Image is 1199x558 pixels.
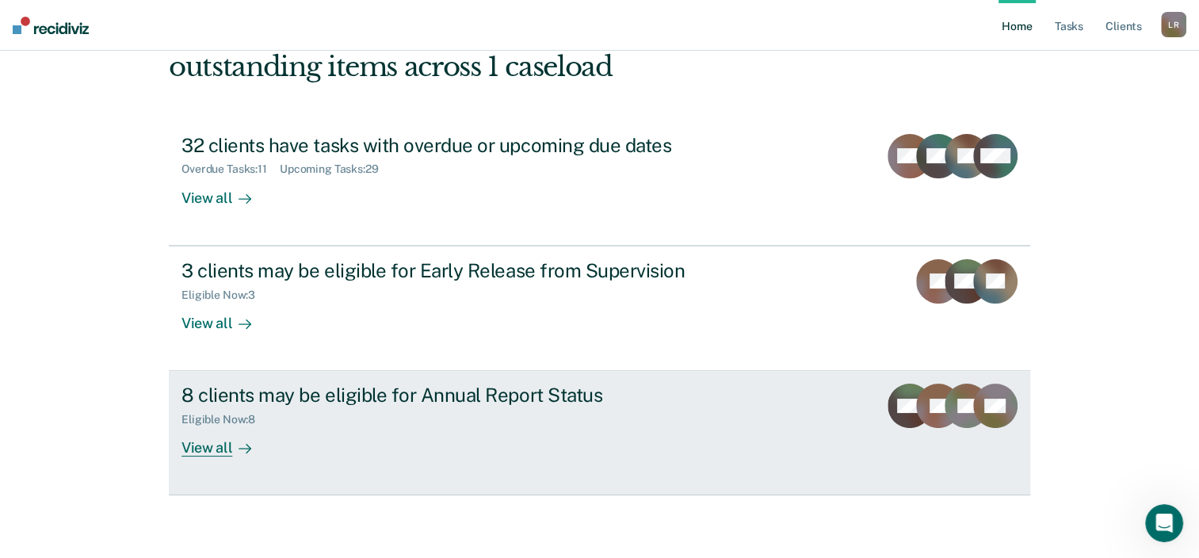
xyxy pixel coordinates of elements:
[181,259,738,282] div: 3 clients may be eligible for Early Release from Supervision
[169,18,857,83] div: Hi, [PERSON_NAME]. We’ve found some outstanding items across 1 caseload
[169,121,1030,246] a: 32 clients have tasks with overdue or upcoming due datesOverdue Tasks:11Upcoming Tasks:29View all
[169,246,1030,371] a: 3 clients may be eligible for Early Release from SupervisionEligible Now:3View all
[1161,12,1186,37] div: L R
[181,384,738,407] div: 8 clients may be eligible for Annual Report Status
[181,426,270,457] div: View all
[181,134,738,157] div: 32 clients have tasks with overdue or upcoming due dates
[181,289,268,302] div: Eligible Now : 3
[169,371,1030,495] a: 8 clients may be eligible for Annual Report StatusEligible Now:8View all
[1161,12,1186,37] button: LR
[280,162,391,176] div: Upcoming Tasks : 29
[181,176,270,207] div: View all
[181,413,268,426] div: Eligible Now : 8
[1145,504,1183,542] iframe: Intercom live chat
[181,301,270,332] div: View all
[13,17,89,34] img: Recidiviz
[181,162,280,176] div: Overdue Tasks : 11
